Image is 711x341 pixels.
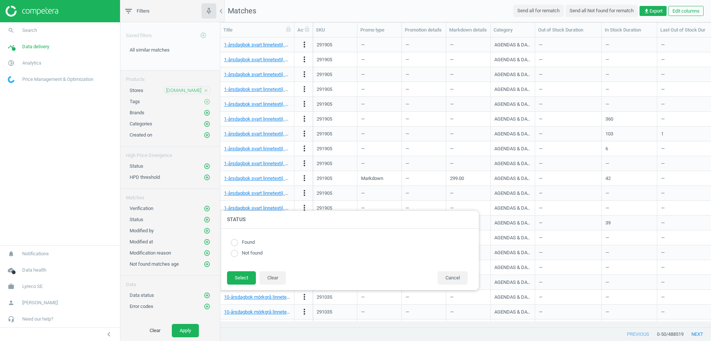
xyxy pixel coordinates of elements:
button: add_circle_outline [203,98,211,105]
span: Error codes [130,304,153,309]
button: add_circle_outline [196,28,211,43]
span: Categories [130,121,152,127]
i: notifications [4,247,18,261]
i: add_circle_outline [204,292,210,299]
span: Price Management & Optimization [22,76,93,83]
span: HPD threshold [130,174,160,180]
span: Modification reason [130,250,171,256]
button: add_circle_outline [203,131,211,139]
i: add_circle_outline [204,205,210,212]
span: Created on [130,132,152,138]
i: add_circle_outline [204,163,210,170]
i: filter_list [124,7,133,16]
i: add_circle_outline [204,132,210,138]
div: Products [120,71,220,83]
span: Verification [130,206,153,211]
span: Stores [130,88,143,93]
i: add_circle_outline [204,227,210,234]
span: Not found matches age [130,261,179,267]
i: add_circle_outline [204,174,210,181]
i: close [203,88,208,93]
img: wGWNvw8QSZomAAAAABJRU5ErkJggg== [8,76,14,83]
h4: Status [220,211,479,228]
button: add_circle_outline [203,260,211,268]
button: add_circle_outline [203,120,211,128]
img: ajHJNr6hYgQAAAAASUVORK5CYII= [6,6,58,17]
span: Data health [22,267,46,273]
i: headset_mic [4,312,18,326]
i: add_circle_outline [204,216,210,223]
i: search [4,23,18,37]
i: chevron_left [104,330,113,339]
i: add_circle_outline [204,303,210,310]
span: Modified at [130,239,153,245]
i: work [4,279,18,294]
span: Analytics [22,60,41,66]
span: Modified by [130,228,154,233]
i: timeline [4,40,18,54]
button: add_circle_outline [203,227,211,235]
button: add_circle_outline [203,174,211,181]
button: chevron_left [100,329,118,339]
span: [DOMAIN_NAME] [166,87,201,94]
div: Matches [120,189,220,201]
div: High Price Divergence [120,147,220,159]
span: Notifications [22,250,49,257]
span: Data status [130,292,154,298]
i: person [4,296,18,310]
i: cloud_done [4,263,18,277]
button: add_circle_outline [203,238,211,246]
div: Saved filters [120,22,220,43]
i: add_circle_outline [204,250,210,256]
button: add_circle_outline [203,249,211,257]
span: Status [130,217,143,222]
button: add_circle_outline [203,205,211,212]
span: All similar matches [130,47,170,53]
i: add_circle_outline [200,32,207,39]
button: Apply [172,324,199,337]
i: add_circle_outline [204,239,210,245]
button: add_circle_outline [203,292,211,299]
button: Clear [142,324,168,337]
span: Status [130,163,143,169]
span: Tags [130,99,140,104]
i: add_circle_outline [204,121,210,127]
span: Search [22,27,37,34]
i: add_circle_outline [204,109,210,116]
span: Filters [137,8,150,14]
span: [PERSON_NAME] [22,299,58,306]
button: add_circle_outline [203,163,211,170]
i: add_circle_outline [204,261,210,268]
button: add_circle_outline [203,216,211,223]
i: pie_chart_outlined [4,56,18,70]
i: chevron_left [217,7,226,16]
button: add_circle_outline [203,109,211,117]
span: Data delivery [22,43,49,50]
div: Data [120,276,220,288]
span: Lyreco SE [22,283,43,290]
span: Brands [130,110,144,115]
span: Need our help? [22,316,53,322]
button: add_circle_outline [203,303,211,310]
i: add_circle_outline [204,98,210,105]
